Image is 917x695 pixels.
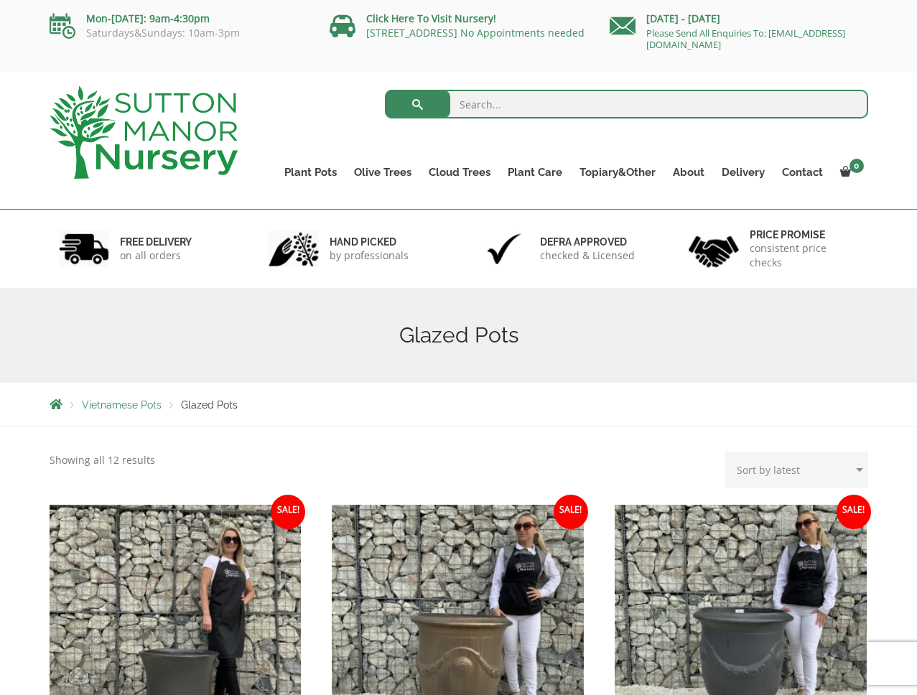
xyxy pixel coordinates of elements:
[366,26,585,39] a: [STREET_ADDRESS] No Appointments needed
[750,241,859,270] p: consistent price checks
[540,235,635,248] h6: Defra approved
[330,248,409,263] p: by professionals
[610,10,868,27] p: [DATE] - [DATE]
[330,235,409,248] h6: hand picked
[540,248,635,263] p: checked & Licensed
[271,495,305,529] span: Sale!
[269,230,319,267] img: 2.jpg
[750,228,859,241] h6: Price promise
[420,162,499,182] a: Cloud Trees
[50,398,868,410] nav: Breadcrumbs
[120,248,192,263] p: on all orders
[345,162,420,182] a: Olive Trees
[82,399,162,411] a: Vietnamese Pots
[773,162,832,182] a: Contact
[832,162,868,182] a: 0
[366,11,496,25] a: Click Here To Visit Nursery!
[689,227,739,271] img: 4.jpg
[50,322,868,348] h1: Glazed Pots
[725,452,868,488] select: Shop order
[849,159,864,173] span: 0
[50,86,238,179] img: logo
[276,162,345,182] a: Plant Pots
[50,452,155,469] p: Showing all 12 results
[50,27,308,39] p: Saturdays&Sundays: 10am-3pm
[120,235,192,248] h6: FREE DELIVERY
[664,162,713,182] a: About
[554,495,588,529] span: Sale!
[646,27,845,51] a: Please Send All Enquiries To: [EMAIL_ADDRESS][DOMAIN_NAME]
[181,399,238,411] span: Glazed Pots
[385,90,868,118] input: Search...
[50,10,308,27] p: Mon-[DATE]: 9am-4:30pm
[837,495,871,529] span: Sale!
[713,162,773,182] a: Delivery
[59,230,109,267] img: 1.jpg
[571,162,664,182] a: Topiary&Other
[479,230,529,267] img: 3.jpg
[499,162,571,182] a: Plant Care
